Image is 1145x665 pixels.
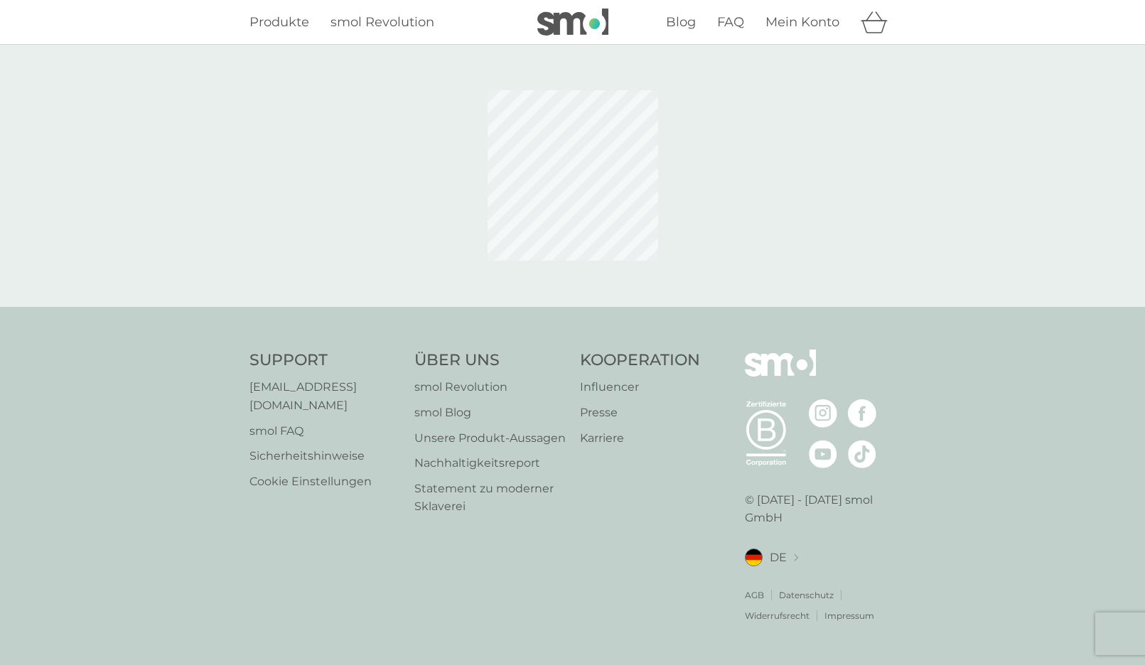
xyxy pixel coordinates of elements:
[249,472,400,491] a: Cookie Einstellungen
[745,491,896,527] p: © [DATE] - [DATE] smol GmbH
[666,14,696,30] span: Blog
[666,12,696,33] a: Blog
[249,14,309,30] span: Produkte
[745,548,763,566] img: DE flag
[249,422,400,440] a: smol FAQ
[249,447,400,465] a: Sicherheitshinweise
[765,14,839,30] span: Mein Konto
[580,350,700,372] h4: Kooperation
[824,609,874,622] a: Impressum
[414,429,566,448] a: Unsere Produkt‑Aussagen
[861,8,896,36] div: Warenkorb
[580,429,700,448] a: Karriere
[809,399,837,428] img: besuche die smol Instagram Seite
[330,12,434,33] a: smol Revolution
[809,440,837,468] img: besuche die smol YouTube Seite
[717,12,744,33] a: FAQ
[249,12,309,33] a: Produkte
[537,9,608,36] img: smol
[330,14,434,30] span: smol Revolution
[745,588,764,602] a: AGB
[794,554,798,562] img: Standort auswählen
[770,548,787,567] span: DE
[414,404,566,422] a: smol Blog
[414,454,566,472] a: Nachhaltigkeitsreport
[249,350,400,372] h4: Support
[779,588,834,602] a: Datenschutz
[414,480,566,516] a: Statement zu moderner Sklaverei
[580,404,700,422] a: Presse
[414,350,566,372] h4: Über Uns
[848,440,876,468] img: besuche die smol TikTok Seite
[717,14,744,30] span: FAQ
[745,609,810,622] a: Widerrufsrecht
[848,399,876,428] img: besuche die smol Facebook Seite
[745,350,816,398] img: smol
[414,378,566,396] a: smol Revolution
[765,12,839,33] a: Mein Konto
[249,378,400,414] a: [EMAIL_ADDRESS][DOMAIN_NAME]
[580,378,700,396] a: Influencer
